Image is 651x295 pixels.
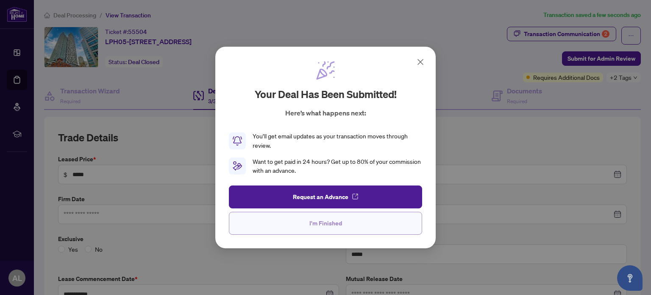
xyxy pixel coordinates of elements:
[293,190,348,204] span: Request an Advance
[253,132,422,150] div: You’ll get email updates as your transaction moves through review.
[253,157,422,176] div: Want to get paid in 24 hours? Get up to 80% of your commission with an advance.
[617,265,643,291] button: Open asap
[229,185,422,208] button: Request an Advance
[229,212,422,235] button: I'm Finished
[285,108,366,118] p: Here’s what happens next:
[255,87,397,101] h2: Your deal has been submitted!
[309,216,342,230] span: I'm Finished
